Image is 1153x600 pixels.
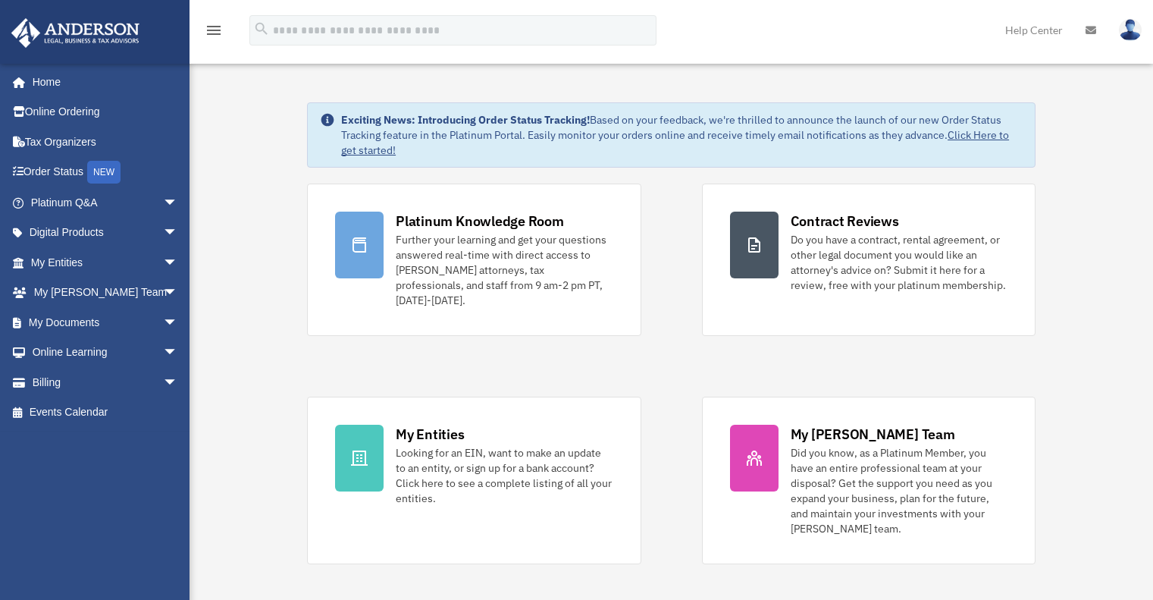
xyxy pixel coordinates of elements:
[11,187,201,218] a: Platinum Q&Aarrow_drop_down
[7,18,144,48] img: Anderson Advisors Platinum Portal
[163,307,193,338] span: arrow_drop_down
[163,247,193,278] span: arrow_drop_down
[702,184,1036,336] a: Contract Reviews Do you have a contract, rental agreement, or other legal document you would like...
[11,127,201,157] a: Tax Organizers
[163,278,193,309] span: arrow_drop_down
[341,113,590,127] strong: Exciting News: Introducing Order Status Tracking!
[253,20,270,37] i: search
[307,397,641,564] a: My Entities Looking for an EIN, want to make an update to an entity, or sign up for a bank accoun...
[307,184,641,336] a: Platinum Knowledge Room Further your learning and get your questions answered real-time with dire...
[11,247,201,278] a: My Entitiesarrow_drop_down
[396,425,464,444] div: My Entities
[163,338,193,369] span: arrow_drop_down
[11,307,201,338] a: My Documentsarrow_drop_down
[163,218,193,249] span: arrow_drop_down
[205,27,223,39] a: menu
[163,367,193,398] span: arrow_drop_down
[11,67,193,97] a: Home
[11,97,201,127] a: Online Ordering
[702,397,1036,564] a: My [PERSON_NAME] Team Did you know, as a Platinum Member, you have an entire professional team at...
[396,445,613,506] div: Looking for an EIN, want to make an update to an entity, or sign up for a bank account? Click her...
[11,397,201,428] a: Events Calendar
[791,212,899,231] div: Contract Reviews
[791,232,1007,293] div: Do you have a contract, rental agreement, or other legal document you would like an attorney's ad...
[341,112,1023,158] div: Based on your feedback, we're thrilled to announce the launch of our new Order Status Tracking fe...
[341,128,1009,157] a: Click Here to get started!
[11,218,201,248] a: Digital Productsarrow_drop_down
[163,187,193,218] span: arrow_drop_down
[791,425,955,444] div: My [PERSON_NAME] Team
[87,161,121,184] div: NEW
[396,212,564,231] div: Platinum Knowledge Room
[791,445,1007,536] div: Did you know, as a Platinum Member, you have an entire professional team at your disposal? Get th...
[11,157,201,188] a: Order StatusNEW
[1119,19,1142,41] img: User Pic
[11,338,201,368] a: Online Learningarrow_drop_down
[396,232,613,308] div: Further your learning and get your questions answered real-time with direct access to [PERSON_NAM...
[205,21,223,39] i: menu
[11,367,201,397] a: Billingarrow_drop_down
[11,278,201,308] a: My [PERSON_NAME] Teamarrow_drop_down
